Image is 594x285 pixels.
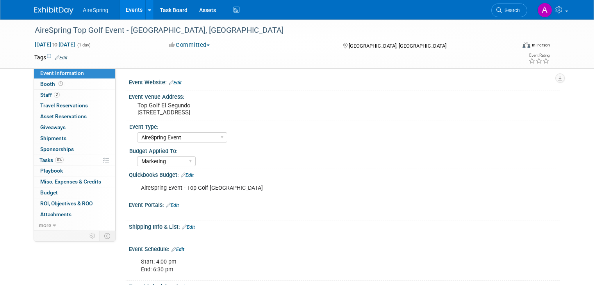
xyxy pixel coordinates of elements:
img: Angie Handal [537,3,552,18]
span: Travel Reservations [40,102,88,109]
div: Event Type: [129,121,556,131]
a: Asset Reservations [34,111,115,122]
a: Edit [171,247,184,252]
a: more [34,220,115,231]
span: Staff [40,92,60,98]
td: Personalize Event Tab Strip [86,231,100,241]
span: Misc. Expenses & Credits [40,178,101,185]
div: Quickbooks Budget: [129,169,560,179]
div: Event Portals: [129,199,560,209]
span: to [51,41,59,48]
div: Event Venue Address: [129,91,560,101]
a: Staff2 [34,90,115,100]
span: Search [502,7,520,13]
span: Attachments [40,211,71,217]
span: Tasks [39,157,64,163]
a: Edit [166,203,179,208]
pre: Top Golf El Segundo [STREET_ADDRESS] [137,102,300,116]
div: Event Website: [129,77,560,87]
a: Tasks0% [34,155,115,166]
span: Asset Reservations [40,113,87,119]
span: Shipments [40,135,66,141]
span: (1 day) [77,43,91,48]
span: [GEOGRAPHIC_DATA], [GEOGRAPHIC_DATA] [349,43,446,49]
a: Shipments [34,133,115,144]
a: Sponsorships [34,144,115,155]
span: AireSpring [83,7,108,13]
a: Edit [181,173,194,178]
td: Tags [34,53,68,61]
a: Playbook [34,166,115,176]
div: Event Rating [528,53,549,57]
a: Giveaways [34,122,115,133]
span: Playbook [40,167,63,174]
div: Shipping Info & List: [129,221,560,231]
a: Attachments [34,209,115,220]
a: Travel Reservations [34,100,115,111]
span: 2 [54,92,60,98]
span: more [39,222,51,228]
a: Search [491,4,527,17]
span: Budget [40,189,58,196]
a: ROI, Objectives & ROO [34,198,115,209]
div: AireSpring Top Golf Event - [GEOGRAPHIC_DATA], [GEOGRAPHIC_DATA] [32,23,506,37]
a: Budget [34,187,115,198]
div: Event Format [474,41,550,52]
span: 0% [55,157,64,163]
img: ExhibitDay [34,7,73,14]
span: Sponsorships [40,146,74,152]
a: Edit [55,55,68,61]
span: Booth [40,81,64,87]
button: Committed [166,41,213,49]
div: Budget Applied To: [129,145,556,155]
img: Format-Inperson.png [523,42,530,48]
span: ROI, Objectives & ROO [40,200,93,207]
a: Edit [169,80,182,85]
a: Event Information [34,68,115,78]
a: Edit [182,224,195,230]
span: Event Information [40,70,84,76]
div: AireSpring Event - Top Golf [GEOGRAPHIC_DATA] [136,180,476,196]
a: Misc. Expenses & Credits [34,176,115,187]
td: Toggle Event Tabs [100,231,116,241]
div: Event Schedule: [129,243,560,253]
a: Booth [34,79,115,89]
div: In-Person [532,42,550,48]
div: Start: 4:00 pm End: 6:30 pm [136,254,476,278]
span: [DATE] [DATE] [34,41,75,48]
span: Giveaways [40,124,66,130]
span: Booth not reserved yet [57,81,64,87]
